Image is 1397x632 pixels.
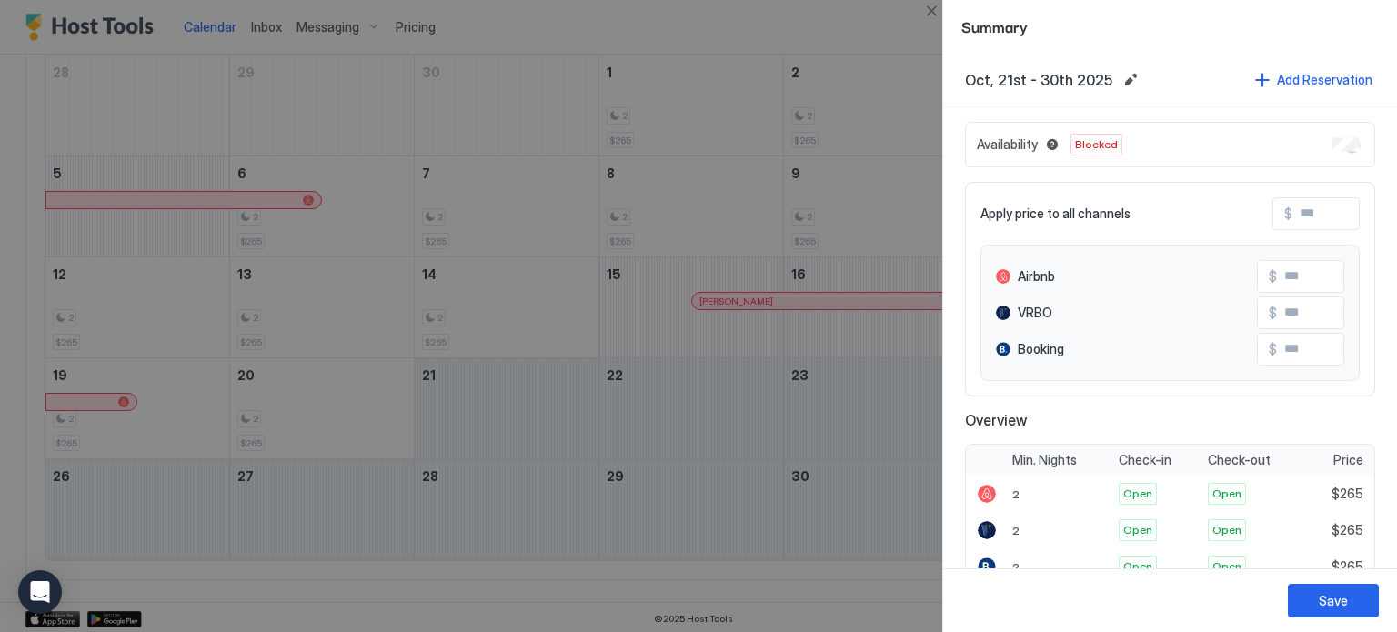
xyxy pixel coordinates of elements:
span: Apply price to all channels [980,206,1131,222]
span: 2 [1012,560,1020,574]
span: Check-out [1208,452,1271,468]
span: Blocked [1075,136,1118,153]
button: Edit date range [1120,69,1141,91]
span: Check-in [1119,452,1171,468]
span: $265 [1332,486,1363,502]
span: VRBO [1018,305,1052,321]
span: $265 [1332,522,1363,538]
span: $ [1284,206,1292,222]
span: Open [1212,522,1241,538]
span: Airbnb [1018,268,1055,285]
span: Open [1123,486,1152,502]
span: Summary [961,15,1379,37]
span: $ [1269,305,1277,321]
button: Blocked dates override all pricing rules and remain unavailable until manually unblocked [1041,134,1063,155]
span: Open [1212,486,1241,502]
span: Booking [1018,341,1064,357]
span: Min. Nights [1012,452,1077,468]
div: Save [1319,591,1348,610]
div: Add Reservation [1277,70,1372,89]
span: Open [1123,558,1152,575]
span: $265 [1332,558,1363,575]
span: 2 [1012,487,1020,501]
span: Oct, 21st - 30th 2025 [965,71,1112,89]
span: Open [1212,558,1241,575]
div: Open Intercom Messenger [18,570,62,614]
button: Add Reservation [1252,67,1375,92]
span: 2 [1012,524,1020,537]
span: Availability [977,136,1038,153]
span: Price [1333,452,1363,468]
span: $ [1269,268,1277,285]
span: $ [1269,341,1277,357]
span: Open [1123,522,1152,538]
span: Overview [965,411,1375,429]
button: Save [1288,584,1379,617]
